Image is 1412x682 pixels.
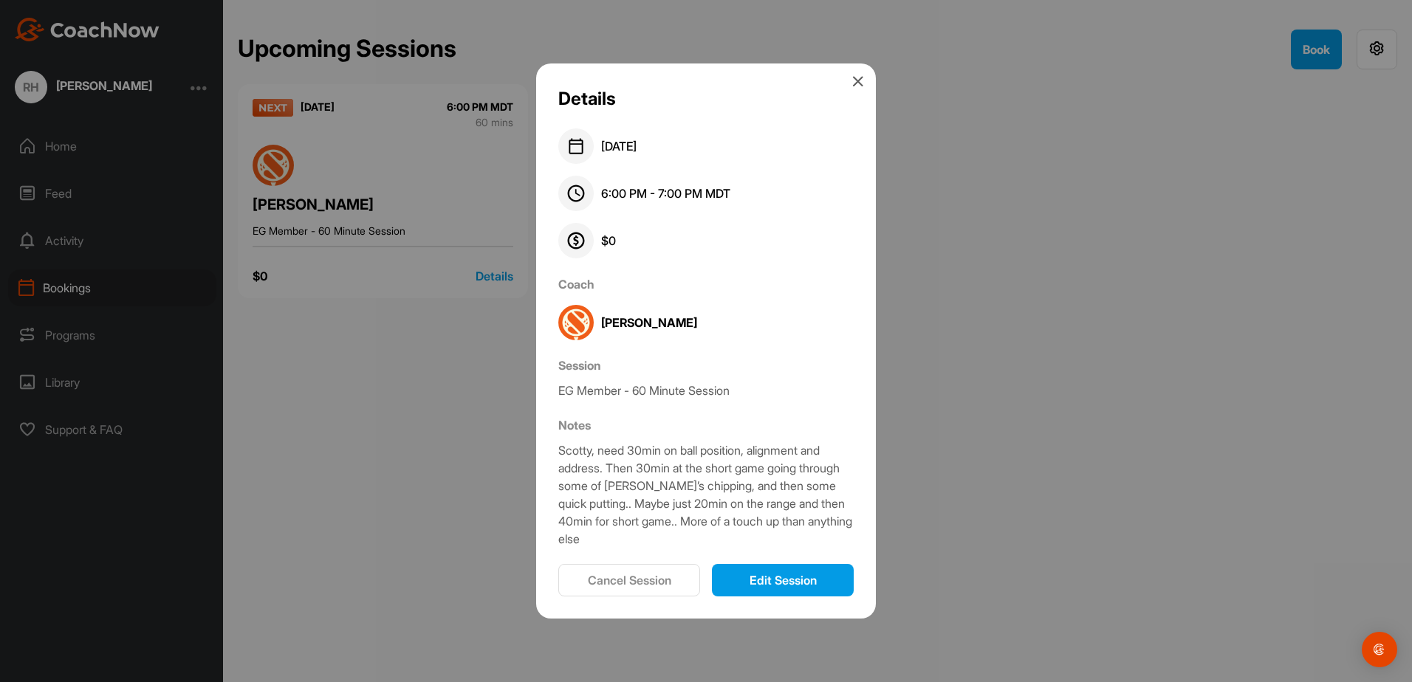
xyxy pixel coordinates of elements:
[558,356,854,374] div: Session
[558,128,585,155] img: date
[601,305,697,340] div: [PERSON_NAME]
[1362,632,1397,667] div: Open Intercom Messenger
[558,416,854,434] div: Notes
[712,564,854,596] button: Edit Session
[558,441,854,548] div: Scotty, need 30min on ball position, alignment and address. Then 30min at the short game going th...
[601,223,616,258] div: $ 0
[558,382,854,399] div: EG Member - 60 Minute Session
[601,128,637,164] div: [DATE]
[558,564,700,596] button: Cancel Session
[558,86,616,112] div: Details
[558,223,585,249] img: price
[558,305,594,340] img: coach
[558,176,585,202] img: time
[558,275,854,293] div: Coach
[601,176,730,211] div: 6:00 PM - 7:00 PM MDT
